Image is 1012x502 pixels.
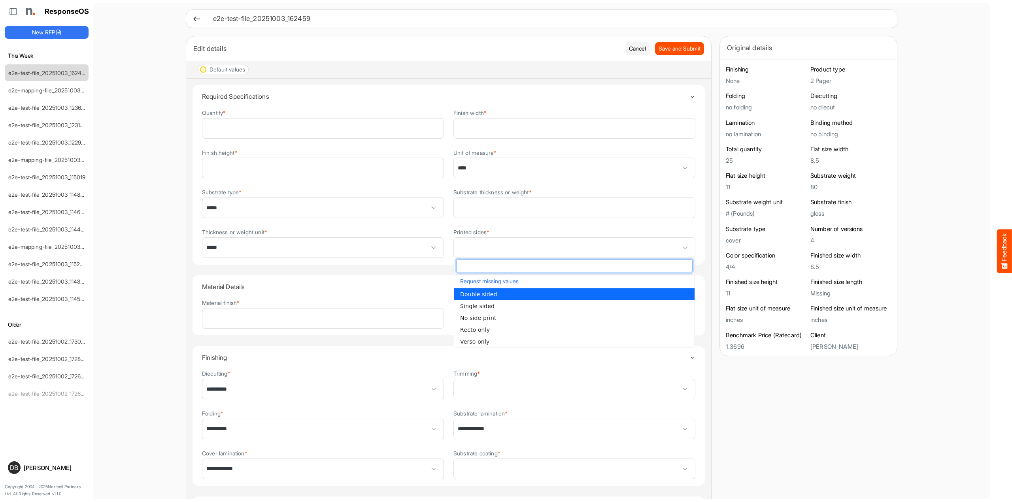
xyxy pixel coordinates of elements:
h6: Binding method [810,119,891,127]
a: e2e-test-file_20251003_114427 [8,226,87,233]
h5: 11 [726,290,806,297]
input: dropdownlistfilter [457,260,692,272]
label: Finish width [453,110,487,116]
a: e2e-test-file_20251003_114625 [8,209,87,215]
h5: no diecut [810,104,891,111]
h6: Finished size length [810,278,891,286]
span: Save and Submit [659,44,700,53]
label: Trimming [453,370,480,376]
a: e2e-test-file_20251003_122949 [8,139,88,146]
span: Verso only [460,338,489,345]
label: Folding [202,410,223,416]
h6: Benchmark Price (Ratecard) [726,331,806,339]
h6: Substrate type [726,225,806,233]
h6: Finished size unit of measure [810,305,891,312]
h6: Diecutting [810,92,891,100]
h6: Folding [726,92,806,100]
div: Edit details [193,43,619,54]
h5: 11 [726,184,806,190]
h5: 8.5 [810,157,891,164]
h5: cover [726,237,806,244]
button: Request missing values [458,276,691,286]
h6: Substrate weight [810,172,891,180]
h6: Lamination [726,119,806,127]
a: e2e-test-file_20251003_114835 [8,278,87,285]
a: e2e-test-file_20251002_173041 [8,338,87,345]
ul: popup [454,288,695,348]
h5: 2 Pager [810,77,891,84]
h5: None [726,77,806,84]
h6: Substrate finish [810,198,891,206]
button: Feedback [997,229,1012,273]
a: e2e-test-file_20251003_162459 [8,70,88,76]
a: e2e-test-file_20251003_123146 [8,122,87,128]
img: Northell [22,4,38,19]
label: Diecutting [202,370,230,376]
h6: e2e-test-file_20251003_162459 [213,15,884,22]
span: DB [10,464,18,471]
a: e2e-mapping-file_20251003_115256 [8,156,99,163]
h6: Total quantity [726,145,806,153]
span: Single sided [460,303,495,309]
h6: Color specification [726,252,806,259]
label: Substrate lamination [453,410,508,416]
h5: [PERSON_NAME] [810,343,891,350]
a: e2e-test-file_20251002_172858 [8,355,87,362]
h6: Finished size width [810,252,891,259]
h5: 4 [810,237,891,244]
h4: Finishing [202,354,689,361]
h1: ResponseOS [45,8,89,16]
label: Material finish [202,300,240,306]
h5: gloss [810,210,891,217]
label: Finish height [202,150,237,156]
a: e2e-test-file_20251003_115019 [8,174,86,180]
h6: Finished size height [726,278,806,286]
p: Copyright 2004 - 2025 Northell Partners Ltd. All Rights Reserved. v 1.1.0 [5,483,89,497]
div: Default values [210,67,245,72]
label: Substrate coating [453,450,500,456]
label: Cover lamination [202,450,247,456]
h6: Product type [810,66,891,73]
summary: Toggle content [202,275,695,298]
label: Substrate thickness or weight [453,189,532,195]
label: Quantity [202,110,226,116]
h5: 1.3696 [726,343,806,350]
h6: Substrate weight unit [726,198,806,206]
summary: Toggle content [202,85,695,108]
label: Printed sides [453,229,489,235]
summary: Toggle content [202,346,695,369]
a: e2e-test-file_20251003_123640 [8,104,89,111]
div: [PERSON_NAME] [24,465,85,471]
span: Recto only [460,327,490,333]
h5: Missing [810,290,891,297]
div: dropdownlist [454,257,695,348]
h6: Client [810,331,891,339]
h5: 25 [726,157,806,164]
h6: Older [5,320,89,329]
span: No side print [460,315,497,321]
h5: no folding [726,104,806,111]
label: Unit of measure [453,150,497,156]
h5: no binding [810,131,891,137]
a: e2e-mapping-file_20251003_105358 [8,243,100,250]
h5: inches [810,316,891,323]
label: Substrate type [202,189,242,195]
h5: 8.5 [810,263,891,270]
button: Save and Submit Progress [655,42,704,55]
h6: Flat size unit of measure [726,305,806,312]
button: Cancel [625,42,649,55]
h5: no lamination [726,131,806,137]
h4: Material Details [202,283,689,290]
label: Thickness or weight unit [202,229,267,235]
h4: Required Specifications [202,93,689,100]
a: e2e-test-file_20251003_114842 [8,191,87,198]
h5: 4/4 [726,263,806,270]
h6: This Week [5,51,89,60]
h5: 80 [810,184,891,190]
a: e2e-test-file_20251002_172647 [8,373,87,380]
h6: Number of versions [810,225,891,233]
h5: # (Pounds) [726,210,806,217]
h6: Flat size width [810,145,891,153]
button: New RFP [5,26,89,39]
span: Double sided [460,291,497,297]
